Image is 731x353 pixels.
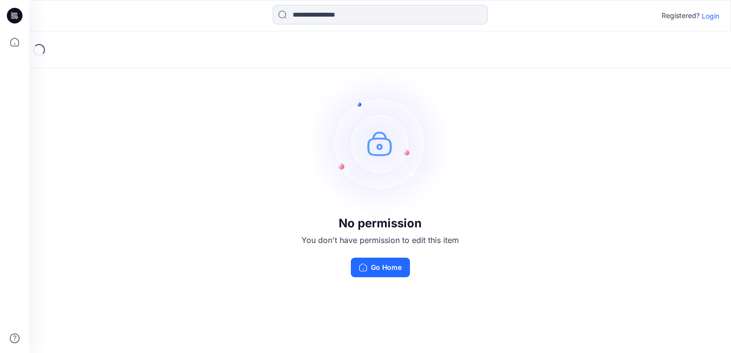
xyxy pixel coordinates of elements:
[351,258,410,277] button: Go Home
[307,70,453,217] img: no-perm.svg
[662,10,700,22] p: Registered?
[702,11,719,21] p: Login
[301,217,459,230] h3: No permission
[301,234,459,246] p: You don't have permission to edit this item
